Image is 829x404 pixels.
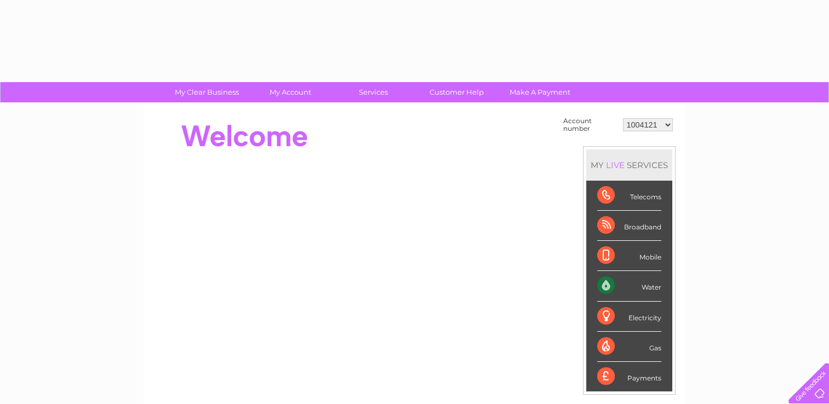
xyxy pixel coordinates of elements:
[597,362,661,391] div: Payments
[561,114,620,135] td: Account number
[586,149,672,181] div: MY SERVICES
[597,211,661,241] div: Broadband
[597,181,661,211] div: Telecoms
[411,82,502,102] a: Customer Help
[495,82,585,102] a: Make A Payment
[245,82,335,102] a: My Account
[597,271,661,301] div: Water
[328,82,419,102] a: Services
[604,160,627,170] div: LIVE
[597,302,661,332] div: Electricity
[162,82,252,102] a: My Clear Business
[597,241,661,271] div: Mobile
[597,332,661,362] div: Gas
